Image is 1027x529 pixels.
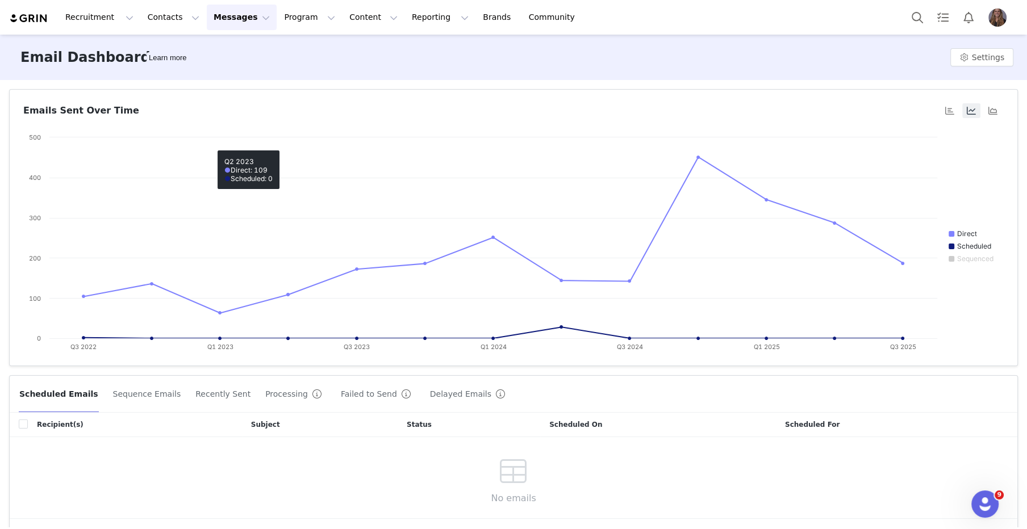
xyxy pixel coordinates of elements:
text: Q3 2022 [70,343,97,351]
text: Sequenced [957,254,993,263]
text: Q1 2024 [481,343,507,351]
button: Content [343,5,404,30]
text: 0 [37,334,41,342]
img: d340f7d0-716b-4a82-b122-c821b40d4450.jpg [988,9,1007,27]
span: Scheduled On [549,419,602,430]
span: Scheduled For [785,419,840,430]
text: Q1 2023 [207,343,233,351]
text: Scheduled [957,242,991,250]
div: Tooltip anchor [147,52,189,64]
button: Contacts [141,5,206,30]
button: Sequence Emails [112,385,182,403]
button: Recruitment [59,5,140,30]
span: Recipient(s) [37,419,84,430]
button: Profile [982,9,1018,27]
span: Subject [251,419,280,430]
a: Brands [476,5,521,30]
button: Failed to Send [340,385,416,403]
button: Delayed Emails [429,385,510,403]
span: Status [407,419,432,430]
h3: Emails Sent Over Time [23,104,139,117]
a: Community [522,5,587,30]
button: Program [277,5,342,30]
text: 200 [29,254,41,262]
text: Q3 2024 [617,343,643,351]
span: No emails [491,492,536,505]
button: Settings [950,48,1013,66]
button: Search [905,5,930,30]
span: 9 [995,490,1004,499]
button: Recently Sent [195,385,251,403]
text: Q3 2025 [890,343,916,351]
text: Q3 2023 [344,343,370,351]
button: Messages [207,5,277,30]
text: Direct [957,229,977,238]
button: Reporting [405,5,475,30]
a: Tasks [930,5,955,30]
text: Q1 2025 [753,343,779,351]
h3: Email Dashboard [20,47,151,68]
text: 500 [29,133,41,141]
button: Notifications [956,5,981,30]
text: 100 [29,295,41,303]
iframe: Intercom live chat [971,490,999,518]
button: Scheduled Emails [19,385,99,403]
img: grin logo [9,13,49,24]
text: 400 [29,174,41,182]
text: 300 [29,214,41,222]
button: Processing [265,385,327,403]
